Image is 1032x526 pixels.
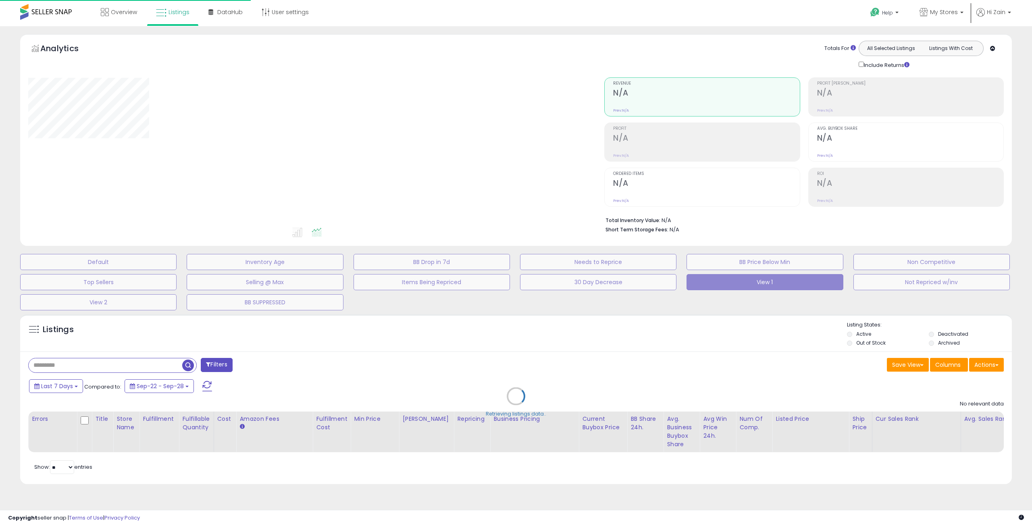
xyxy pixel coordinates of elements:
h2: N/A [613,179,799,189]
a: Privacy Policy [104,514,140,522]
b: Short Term Storage Fees: [605,226,668,233]
b: Total Inventory Value: [605,217,660,224]
button: Items Being Repriced [354,274,510,290]
small: Prev: N/A [817,108,833,113]
h2: N/A [817,88,1003,99]
button: BB Price Below Min [687,254,843,270]
h5: Analytics [40,43,94,56]
button: Needs to Reprice [520,254,676,270]
a: Help [864,1,907,26]
span: Profit [PERSON_NAME] [817,81,1003,86]
button: Inventory Age [187,254,343,270]
button: All Selected Listings [861,43,921,54]
span: Help [882,9,893,16]
small: Prev: N/A [613,108,629,113]
h2: N/A [613,88,799,99]
h2: N/A [817,179,1003,189]
h2: N/A [613,133,799,144]
button: BB SUPPRESSED [187,294,343,310]
h2: N/A [817,133,1003,144]
div: Totals For [824,45,856,52]
small: Prev: N/A [613,198,629,203]
button: View 2 [20,294,177,310]
span: Profit [613,127,799,131]
button: Not Repriced w/inv [853,274,1010,290]
button: Selling @ Max [187,274,343,290]
button: View 1 [687,274,843,290]
small: Prev: N/A [817,198,833,203]
span: My Stores [930,8,958,16]
span: Ordered Items [613,172,799,176]
span: ROI [817,172,1003,176]
button: Non Competitive [853,254,1010,270]
strong: Copyright [8,514,37,522]
button: 30 Day Decrease [520,274,676,290]
span: Hi Zain [987,8,1005,16]
a: Terms of Use [69,514,103,522]
a: Hi Zain [976,8,1011,26]
span: Revenue [613,81,799,86]
li: N/A [605,215,998,225]
div: Include Returns [853,60,919,69]
span: Avg. Buybox Share [817,127,1003,131]
button: Default [20,254,177,270]
div: Retrieving listings data.. [486,410,546,418]
small: Prev: N/A [817,153,833,158]
span: DataHub [217,8,243,16]
span: Listings [169,8,189,16]
small: Prev: N/A [613,153,629,158]
button: Top Sellers [20,274,177,290]
button: BB Drop in 7d [354,254,510,270]
span: Overview [111,8,137,16]
button: Listings With Cost [921,43,981,54]
i: Get Help [870,7,880,17]
span: N/A [670,226,679,233]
